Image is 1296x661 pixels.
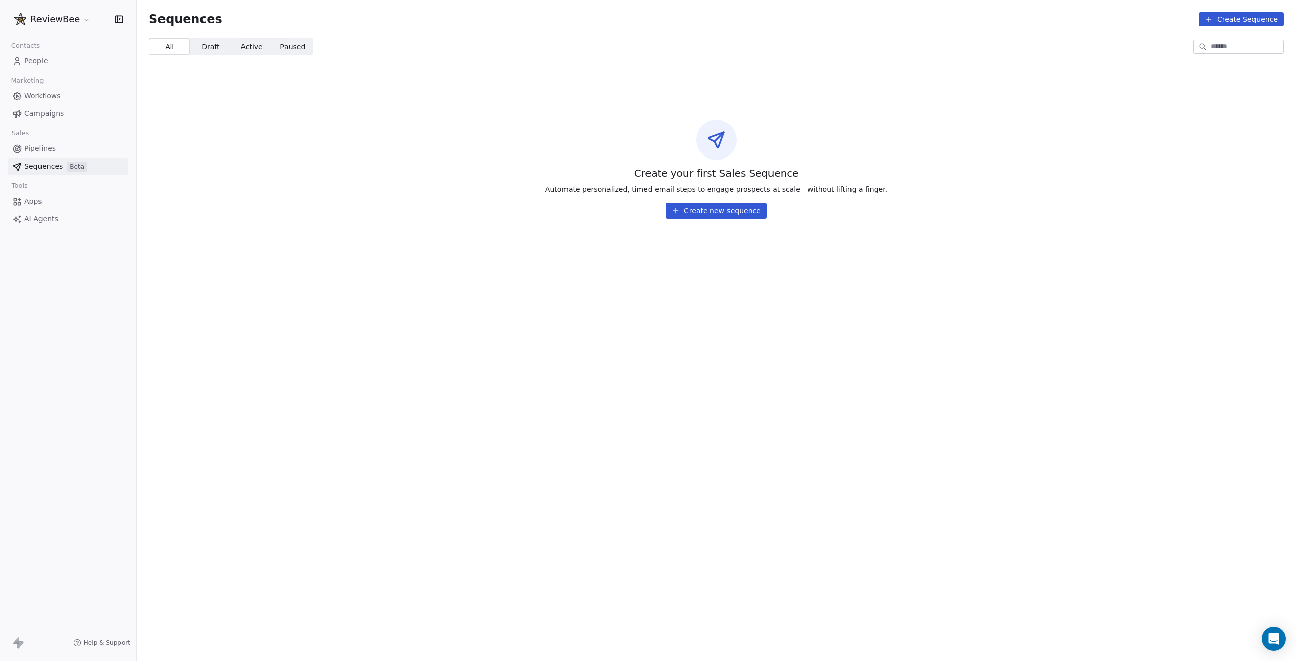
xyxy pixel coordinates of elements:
[8,53,128,69] a: People
[7,178,32,193] span: Tools
[12,11,93,28] button: ReviewBee
[8,88,128,104] a: Workflows
[8,211,128,227] a: AI Agents
[30,13,80,26] span: ReviewBee
[7,38,45,53] span: Contacts
[24,91,61,101] span: Workflows
[24,196,42,207] span: Apps
[8,193,128,210] a: Apps
[7,73,48,88] span: Marketing
[1262,627,1286,651] div: Open Intercom Messenger
[24,214,58,224] span: AI Agents
[24,143,56,154] span: Pipelines
[201,42,219,52] span: Draft
[73,639,130,647] a: Help & Support
[67,162,87,172] span: Beta
[8,140,128,157] a: Pipelines
[280,42,305,52] span: Paused
[1199,12,1284,26] button: Create Sequence
[8,158,128,175] a: SequencesBeta
[666,203,767,219] button: Create new sequence
[149,12,222,26] span: Sequences
[14,13,26,25] img: Asset%2050.png
[545,184,887,195] span: Automate personalized, timed email steps to engage prospects at scale—without lifting a finger.
[8,105,128,122] a: Campaigns
[84,639,130,647] span: Help & Support
[634,166,799,180] span: Create your first Sales Sequence
[7,126,33,141] span: Sales
[240,42,262,52] span: Active
[24,108,64,119] span: Campaigns
[24,161,63,172] span: Sequences
[24,56,48,66] span: People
